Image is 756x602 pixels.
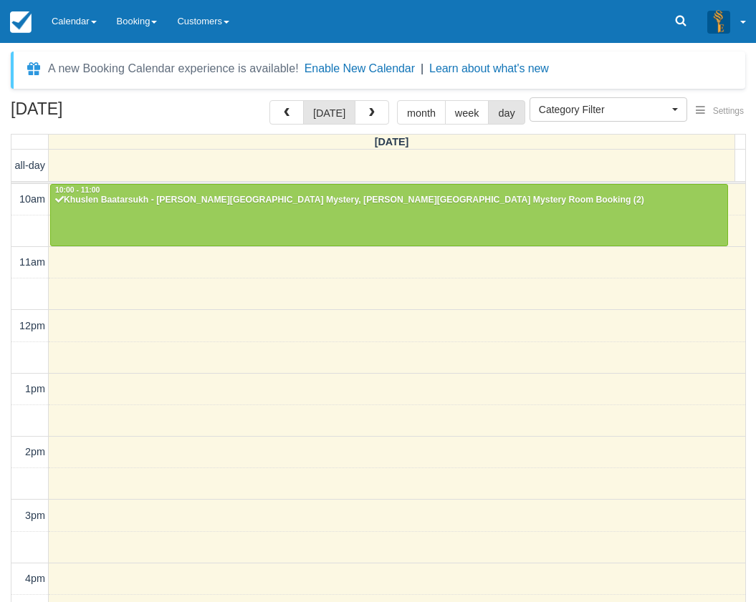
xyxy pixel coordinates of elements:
span: 4pm [25,573,45,584]
button: Enable New Calendar [305,62,415,76]
span: [DATE] [375,136,409,147]
span: 3pm [25,510,45,521]
span: Category Filter [539,102,669,117]
div: A new Booking Calendar experience is available! [48,60,299,77]
span: 10am [19,193,45,205]
span: 1pm [25,383,45,394]
h2: [DATE] [11,100,192,127]
button: week [445,100,489,125]
span: 11am [19,256,45,268]
img: checkfront-main-nav-mini-logo.png [10,11,32,33]
span: Settings [713,106,744,116]
button: day [488,100,525,125]
button: [DATE] [303,100,355,125]
button: Category Filter [530,97,687,122]
span: all-day [15,160,45,171]
div: Khuslen Baatarsukh - [PERSON_NAME][GEOGRAPHIC_DATA] Mystery, [PERSON_NAME][GEOGRAPHIC_DATA] Myste... [54,195,724,206]
button: month [397,100,446,125]
span: | [421,62,424,74]
span: 2pm [25,446,45,457]
a: Learn about what's new [429,62,549,74]
button: Settings [687,101,752,122]
span: 12pm [19,320,45,331]
a: 10:00 - 11:00Khuslen Baatarsukh - [PERSON_NAME][GEOGRAPHIC_DATA] Mystery, [PERSON_NAME][GEOGRAPHI... [50,184,728,247]
span: 10:00 - 11:00 [55,186,100,194]
img: A3 [707,10,730,33]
